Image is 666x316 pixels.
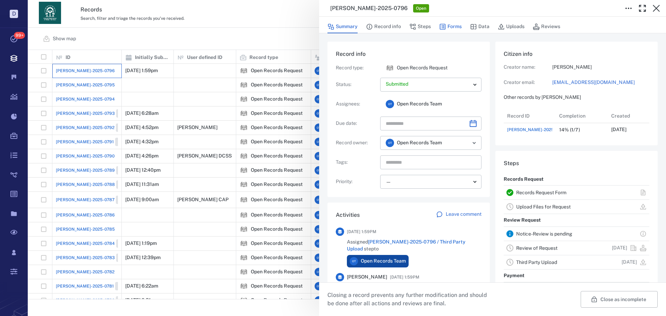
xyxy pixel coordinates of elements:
button: Toggle Fullscreen [635,1,649,15]
div: Record ID [507,106,530,126]
div: — [386,178,470,186]
p: [DATE] [611,126,626,133]
p: D [10,10,18,18]
a: Review of Request [516,245,557,251]
p: Due date : [336,120,377,127]
span: [DATE] 1:59PM [347,228,376,236]
h6: Citizen info [504,50,649,58]
button: Choose date [466,117,480,130]
p: Records Request [504,173,544,186]
span: Open [415,6,428,11]
span: Open Records Team [397,139,442,146]
button: Data [470,20,489,33]
p: Submitted [386,81,470,88]
a: [PERSON_NAME]-2025-0796 / Third Party Upload [347,239,466,251]
div: Citizen infoCreator name:[PERSON_NAME]Creator email:[EMAIL_ADDRESS][DOMAIN_NAME]Other records by ... [495,42,658,151]
h6: Record info [336,50,481,58]
div: Created [608,109,660,123]
div: Created [611,106,630,126]
p: Payment [504,270,524,282]
a: Upload Files for Request [516,204,571,210]
div: Record infoRecord type:icon Open Records RequestOpen Records RequestStatus:Assignees:OTOpen Recor... [327,42,490,203]
h3: [PERSON_NAME]-2025-0796 [330,4,408,12]
img: icon Open Records Request [386,64,394,72]
a: Notice-Review is pending [516,231,572,237]
button: Close [649,1,663,15]
button: Close as incomplete [581,291,658,308]
a: [EMAIL_ADDRESS][DOMAIN_NAME] [552,79,649,86]
p: Open Records Request [397,65,447,71]
span: 99+ [14,32,25,39]
h6: Steps [504,159,649,168]
span: [PERSON_NAME] [347,274,387,281]
button: Toggle to Edit Boxes [622,1,635,15]
div: Open Records Request [386,64,394,72]
div: O T [386,100,394,108]
span: [DATE] 1:59PM [390,273,419,281]
div: Record ID [504,109,556,123]
button: Open [469,138,479,148]
p: [PERSON_NAME] [552,64,649,71]
h6: Activities [336,211,360,219]
button: Forms [439,20,462,33]
div: Completion [556,109,608,123]
div: O T [386,139,394,147]
button: Uploads [498,20,524,33]
div: O T [350,257,358,265]
button: Record info [366,20,401,33]
p: Creator name: [504,64,552,71]
p: Assignees : [336,101,377,108]
a: Records Request Form [516,190,566,195]
div: 14% (1/7) [559,127,580,133]
p: Tags : [336,159,377,166]
a: [PERSON_NAME]-2025-0796 [507,127,566,133]
a: Leave comment [436,211,481,219]
p: Other records by [PERSON_NAME] [504,94,649,101]
p: Priority : [336,178,377,185]
span: Assigned step to [347,239,481,252]
span: Open Records Team [397,101,442,108]
p: Leave comment [446,211,481,218]
p: Closing a record prevents any further modification and should be done after all actions and revie... [327,291,493,308]
button: Reviews [533,20,560,33]
a: Third Party Upload [516,259,557,265]
p: Record owner : [336,139,377,146]
span: Help [61,5,76,11]
p: [DATE] [612,245,627,251]
p: Record type : [336,65,377,71]
button: Steps [409,20,431,33]
div: Completion [559,106,586,126]
p: Status : [336,81,377,88]
span: Open Records Team [361,258,406,265]
p: [DATE] [622,259,637,266]
button: Summary [327,20,358,33]
p: Creator email: [504,79,552,86]
p: Review Request [504,214,541,227]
